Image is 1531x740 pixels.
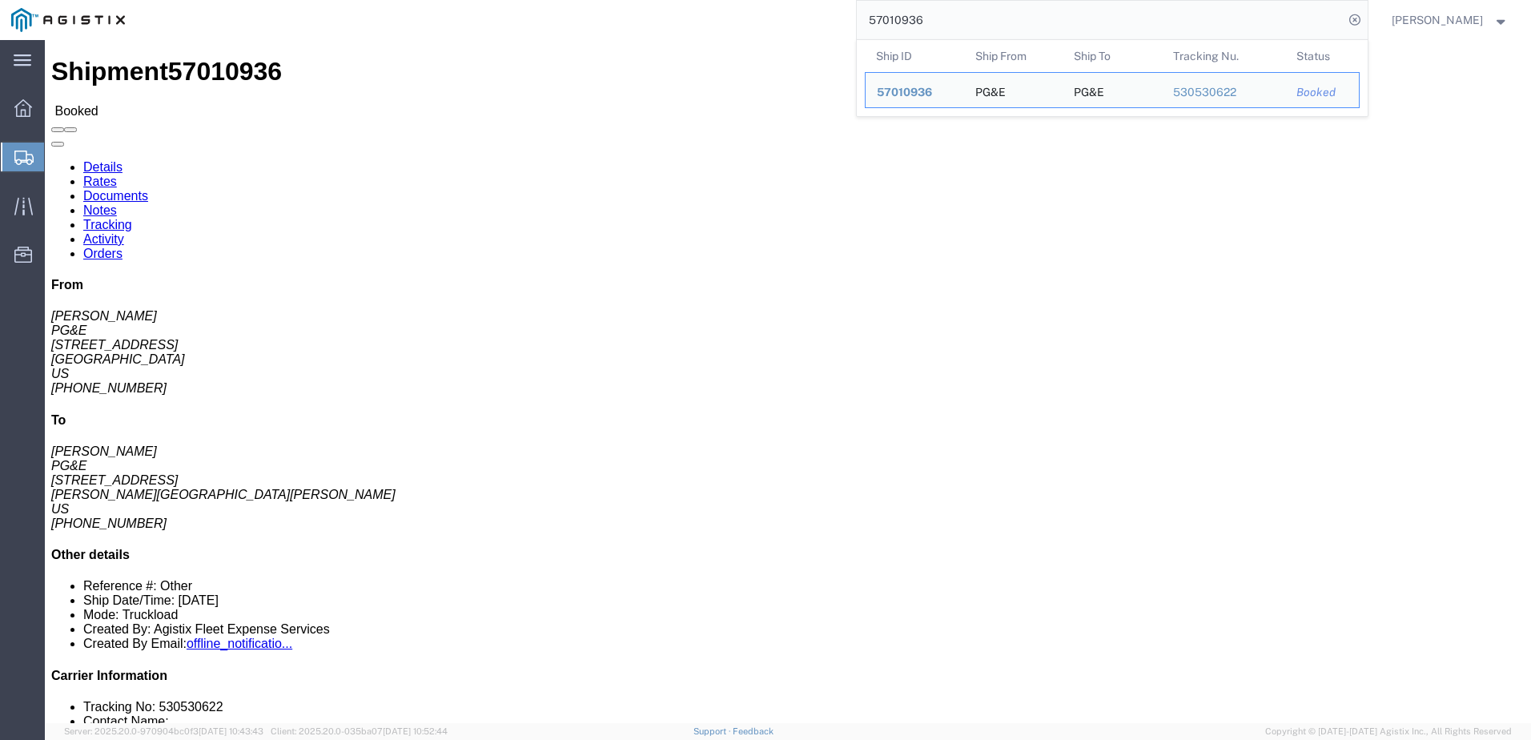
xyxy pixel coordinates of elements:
a: Support [693,726,733,736]
span: Deni Smith [1392,11,1483,29]
div: 530530622 [1172,84,1274,101]
iframe: FS Legacy Container [45,40,1531,723]
div: Booked [1296,84,1348,101]
span: Copyright © [DATE]-[DATE] Agistix Inc., All Rights Reserved [1265,725,1512,738]
span: Client: 2025.20.0-035ba07 [271,726,448,736]
th: Tracking Nu. [1161,40,1285,72]
th: Ship From [963,40,1063,72]
button: [PERSON_NAME] [1391,10,1509,30]
span: [DATE] 10:52:44 [383,726,448,736]
span: [DATE] 10:43:43 [199,726,263,736]
input: Search for shipment number, reference number [857,1,1344,39]
th: Ship To [1063,40,1162,72]
span: Server: 2025.20.0-970904bc0f3 [64,726,263,736]
a: Feedback [733,726,774,736]
span: 57010936 [877,86,932,99]
img: logo [11,8,125,32]
div: PG&E [974,73,1005,107]
th: Ship ID [865,40,964,72]
th: Status [1285,40,1360,72]
table: Search Results [865,40,1368,116]
div: 57010936 [877,84,953,101]
div: PG&E [1074,73,1104,107]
